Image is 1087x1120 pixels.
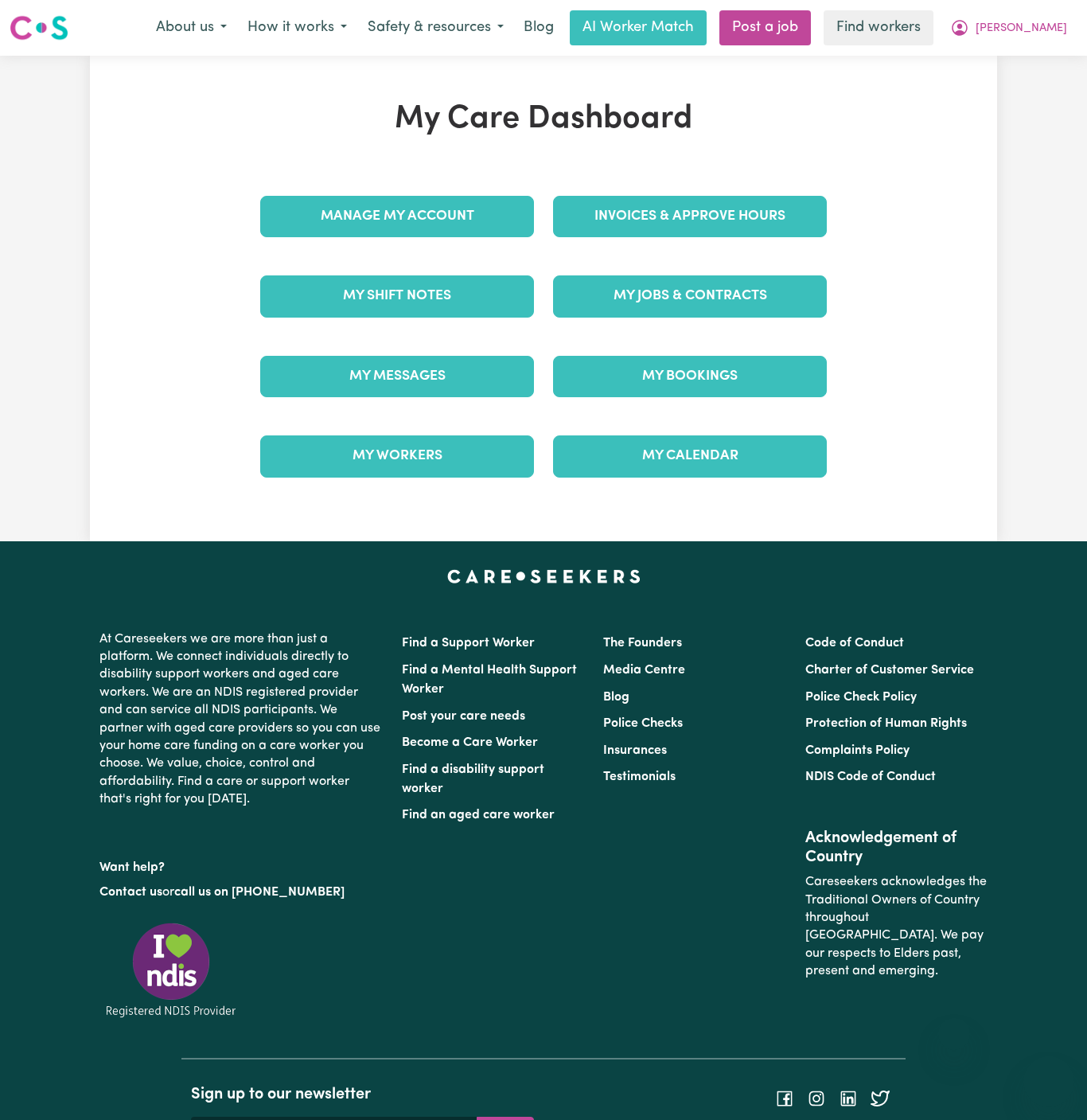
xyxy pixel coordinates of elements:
a: Contact us [99,886,162,899]
a: NDIS Code of Conduct [805,771,936,783]
span: [PERSON_NAME] [976,20,1067,37]
button: Safety & resources [357,11,514,45]
a: Testimonials [603,771,676,783]
a: My Workers [260,435,534,477]
a: AI Worker Match [570,10,707,45]
a: Follow Careseekers on Instagram [807,1092,826,1105]
a: Post your care needs [402,710,525,723]
a: My Shift Notes [260,275,534,317]
a: Manage My Account [260,196,534,237]
img: Careseekers logo [10,14,68,42]
a: Post a job [719,10,811,45]
a: Find a disability support worker [402,763,544,795]
a: Find a Support Worker [402,637,535,650]
a: Find a Mental Health Support Worker [402,664,577,696]
p: Careseekers acknowledges the Traditional Owners of Country throughout [GEOGRAPHIC_DATA]. We pay o... [805,867,988,986]
a: Follow Careseekers on LinkedIn [839,1092,858,1105]
p: At Careseekers we are more than just a platform. We connect individuals directly to disability su... [99,624,383,815]
a: Charter of Customer Service [805,664,974,677]
p: Want help? [99,853,383,876]
a: Complaints Policy [805,744,910,757]
a: My Calendar [553,435,827,477]
a: My Bookings [553,356,827,397]
p: or [99,877,383,907]
a: Insurances [603,744,667,757]
a: Follow Careseekers on Facebook [775,1092,794,1105]
button: About us [146,11,237,45]
iframe: Close message [938,1018,970,1050]
img: Registered NDIS provider [99,920,243,1020]
a: Careseekers home page [447,570,641,583]
a: Protection of Human Rights [805,717,967,730]
a: Become a Care Worker [402,736,538,749]
button: How it works [237,11,357,45]
a: Media Centre [603,664,685,677]
h2: Sign up to our newsletter [191,1085,534,1104]
a: Police Checks [603,717,683,730]
a: Follow Careseekers on Twitter [871,1092,890,1105]
h1: My Care Dashboard [251,100,836,139]
a: Blog [603,691,629,704]
a: Find workers [824,10,933,45]
iframe: Button to launch messaging window [1023,1056,1074,1107]
a: My Jobs & Contracts [553,275,827,317]
a: The Founders [603,637,682,650]
a: Careseekers logo [10,10,68,46]
a: Invoices & Approve Hours [553,196,827,237]
button: My Account [940,11,1077,45]
a: Police Check Policy [805,691,917,704]
a: Find an aged care worker [402,809,555,821]
a: Code of Conduct [805,637,904,650]
a: Blog [514,10,563,45]
a: My Messages [260,356,534,397]
h2: Acknowledgement of Country [805,829,988,867]
a: call us on [PHONE_NUMBER] [174,886,345,899]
